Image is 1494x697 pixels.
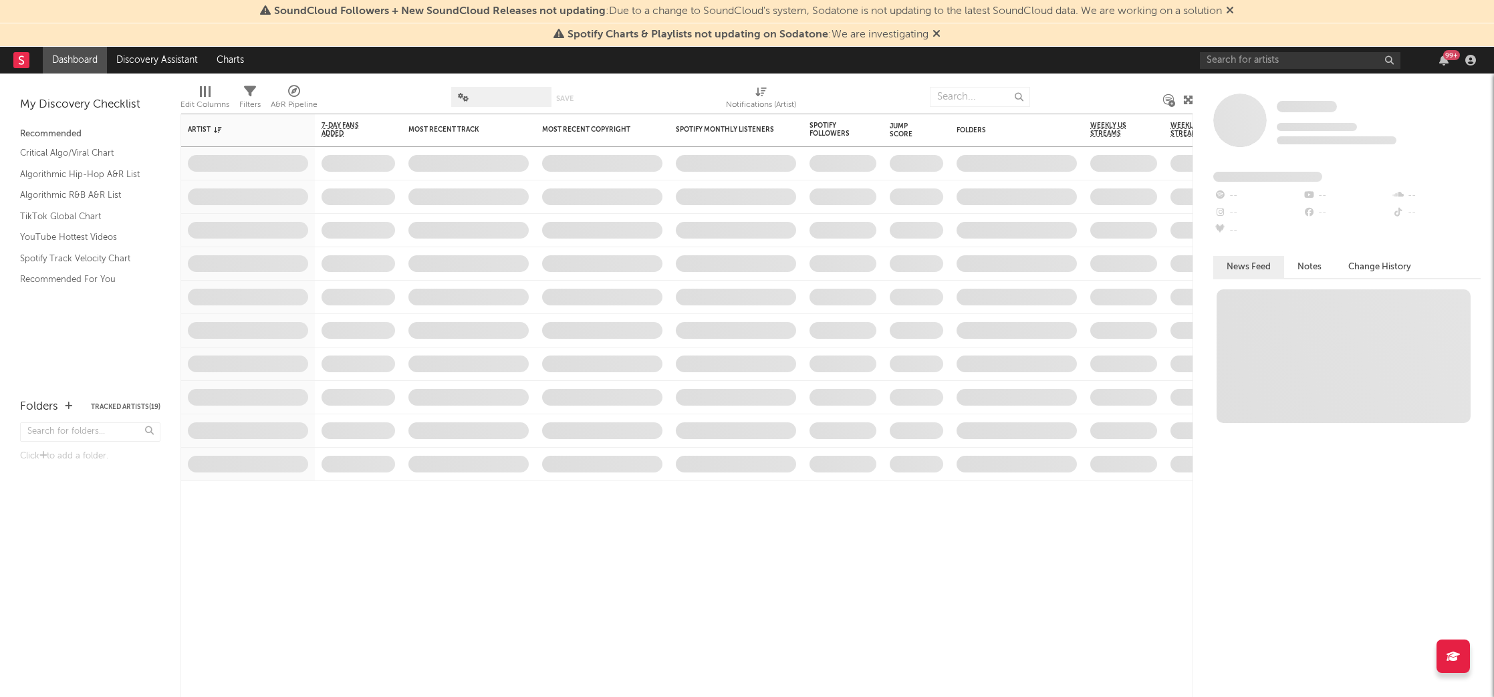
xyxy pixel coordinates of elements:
span: Tracking Since: [DATE] [1277,123,1357,131]
a: Discovery Assistant [107,47,207,74]
button: 99+ [1439,55,1449,65]
a: Algorithmic Hip-Hop A&R List [20,167,147,182]
div: Edit Columns [180,97,229,113]
button: Tracked Artists(19) [91,404,160,410]
span: 7-Day Fans Added [322,122,375,138]
button: Save [556,95,574,102]
div: -- [1213,187,1302,204]
div: -- [1302,204,1391,222]
span: Dismiss [932,29,941,40]
button: News Feed [1213,256,1284,278]
div: Edit Columns [180,80,229,119]
button: Notes [1284,256,1335,278]
a: YouTube Hottest Videos [20,230,147,245]
span: Weekly UK Streams [1170,122,1221,138]
a: TikTok Global Chart [20,209,147,224]
button: Change History [1335,256,1424,278]
a: Spotify Track Velocity Chart [20,251,147,266]
div: Spotify Followers [810,122,856,138]
span: : Due to a change to SoundCloud's system, Sodatone is not updating to the latest SoundCloud data.... [274,6,1222,17]
div: A&R Pipeline [271,80,318,119]
a: Dashboard [43,47,107,74]
div: Most Recent Track [408,126,509,134]
input: Search... [930,87,1030,107]
span: Fans Added by Platform [1213,172,1322,182]
div: Notifications (Artist) [726,97,796,113]
div: -- [1392,204,1481,222]
div: Most Recent Copyright [542,126,642,134]
input: Search for folders... [20,422,160,442]
div: Spotify Monthly Listeners [676,126,776,134]
span: 0 fans last week [1277,136,1396,144]
div: -- [1302,187,1391,204]
div: -- [1213,222,1302,239]
span: Some Artist [1277,101,1337,112]
a: Some Artist [1277,100,1337,114]
div: Artist [188,126,288,134]
div: A&R Pipeline [271,97,318,113]
a: Critical Algo/Viral Chart [20,146,147,160]
span: Weekly US Streams [1090,122,1137,138]
div: Notifications (Artist) [726,80,796,119]
span: : We are investigating [568,29,928,40]
div: Jump Score [890,122,923,138]
div: 99 + [1443,50,1460,60]
div: Folders [957,126,1057,134]
div: -- [1392,187,1481,204]
div: Recommended [20,126,160,142]
span: Spotify Charts & Playlists not updating on Sodatone [568,29,828,40]
div: Click to add a folder. [20,448,160,464]
div: -- [1213,204,1302,222]
a: Charts [207,47,253,74]
input: Search for artists [1200,52,1400,69]
div: My Discovery Checklist [20,97,160,113]
div: Filters [239,80,261,119]
a: Algorithmic R&B A&R List [20,188,147,202]
span: Dismiss [1226,6,1234,17]
a: Recommended For You [20,272,147,287]
div: Filters [239,97,261,113]
div: Folders [20,399,58,415]
span: SoundCloud Followers + New SoundCloud Releases not updating [274,6,606,17]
